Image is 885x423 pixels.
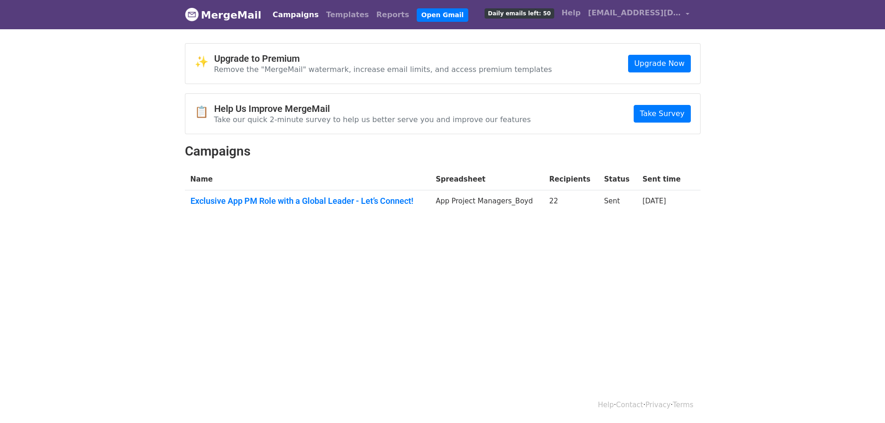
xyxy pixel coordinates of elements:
a: Upgrade Now [628,55,690,72]
h4: Upgrade to Premium [214,53,552,64]
th: Name [185,169,430,190]
span: [EMAIL_ADDRESS][DOMAIN_NAME] [588,7,681,19]
a: Contact [616,401,643,409]
span: 📋 [195,105,214,119]
span: ✨ [195,55,214,69]
a: Reports [373,6,413,24]
p: Take our quick 2-minute survey to help us better serve you and improve our features [214,115,531,124]
td: Sent [598,190,637,215]
span: Daily emails left: 50 [485,8,554,19]
a: Daily emails left: 50 [481,4,557,22]
img: MergeMail logo [185,7,199,21]
a: Help [598,401,614,409]
a: [DATE] [642,197,666,205]
a: Campaigns [269,6,322,24]
th: Recipients [544,169,598,190]
h2: Campaigns [185,143,701,159]
p: Remove the "MergeMail" watermark, increase email limits, and access premium templates [214,65,552,74]
td: App Project Managers_Boyd [430,190,544,215]
a: Open Gmail [417,8,468,22]
a: Templates [322,6,373,24]
th: Spreadsheet [430,169,544,190]
a: MergeMail [185,5,262,25]
a: [EMAIL_ADDRESS][DOMAIN_NAME] [584,4,693,26]
td: 22 [544,190,598,215]
a: Help [558,4,584,22]
a: Exclusive App PM Role with a Global Leader - Let’s Connect! [190,196,425,206]
h4: Help Us Improve MergeMail [214,103,531,114]
th: Status [598,169,637,190]
a: Privacy [645,401,670,409]
th: Sent time [637,169,688,190]
a: Take Survey [634,105,690,123]
a: Terms [673,401,693,409]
